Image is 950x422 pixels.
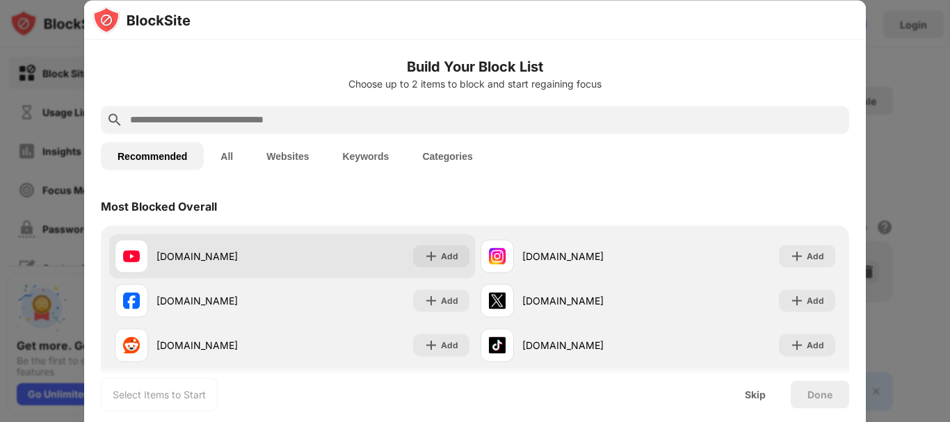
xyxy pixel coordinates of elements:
div: [DOMAIN_NAME] [156,249,292,263]
div: [DOMAIN_NAME] [522,249,658,263]
img: favicons [489,247,506,264]
img: favicons [123,292,140,309]
div: Add [441,338,458,352]
div: Choose up to 2 items to block and start regaining focus [101,78,849,89]
div: Most Blocked Overall [101,199,217,213]
img: logo-blocksite.svg [92,6,191,33]
div: Add [441,293,458,307]
div: Add [807,249,824,263]
button: All [204,142,250,170]
img: favicons [123,247,140,264]
img: favicons [123,336,140,353]
div: Done [807,389,832,400]
button: Websites [250,142,325,170]
img: favicons [489,292,506,309]
button: Categories [405,142,489,170]
div: Add [807,338,824,352]
button: Keywords [325,142,405,170]
div: Add [807,293,824,307]
div: [DOMAIN_NAME] [156,293,292,308]
button: Recommended [101,142,204,170]
img: favicons [489,336,506,353]
div: [DOMAIN_NAME] [156,338,292,352]
div: Add [441,249,458,263]
div: [DOMAIN_NAME] [522,293,658,308]
img: search.svg [106,111,123,128]
div: Select Items to Start [113,387,206,401]
h6: Build Your Block List [101,56,849,76]
div: Skip [745,389,766,400]
div: [DOMAIN_NAME] [522,338,658,352]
